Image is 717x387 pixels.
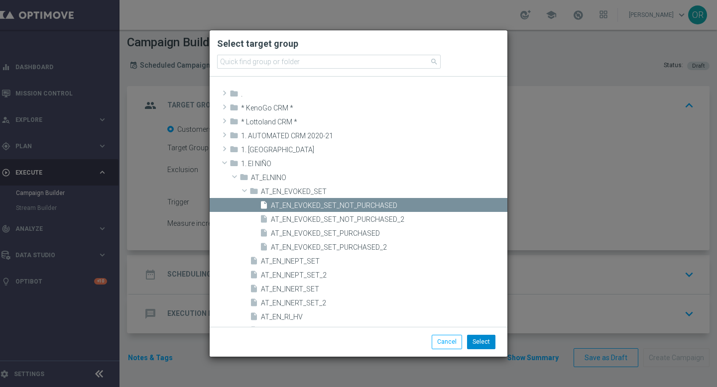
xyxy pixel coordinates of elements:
span: AT_EN_INERT_SET [261,285,507,293]
i: folder [230,145,239,156]
span: AT_EN_EVOKED_SET_PURCHASED [271,229,507,238]
span: AT_EN_INERT_SET_2 [261,299,507,307]
i: folder [239,173,248,184]
span: * KenoGo CRM * [241,104,507,112]
span: 1. EL GORDO [241,146,507,154]
span: search [430,58,438,66]
input: Quick find group or folder [217,55,441,69]
span: . [241,90,507,98]
i: folder [230,159,239,170]
i: insert_drive_file [249,270,258,282]
span: AT_EN_INEPT_SET_2 [261,271,507,280]
button: Cancel [432,335,462,349]
i: insert_drive_file [259,214,268,226]
i: insert_drive_file [249,256,258,268]
span: AT_EN_EVOKED_SET_PURCHASED_2 [271,243,507,252]
i: folder [230,131,239,142]
i: folder [230,89,239,100]
i: insert_drive_file [249,326,258,337]
button: Select [467,335,495,349]
span: AT_EN_INEPT_SET [261,257,507,266]
i: folder [230,103,239,114]
span: 1. El NI&#xD1;O [241,160,507,168]
i: insert_drive_file [249,298,258,309]
span: AT_ELNINO [251,174,507,182]
i: insert_drive_file [249,284,258,295]
i: insert_drive_file [249,312,258,323]
span: AT_EN_RI_LV [261,327,507,335]
h2: Select target group [217,38,500,50]
i: folder [249,187,258,198]
i: folder [230,117,239,128]
i: insert_drive_file [259,242,268,254]
i: insert_drive_file [259,200,268,212]
span: AT_EN_EVOKED_SET [261,188,507,196]
span: AT_EN_EVOKED_SET_NOT_PURCHASED_2 [271,215,507,224]
span: AT_EN_EVOKED_SET_NOT_PURCHASED [271,201,507,210]
span: AT_EN_RI_HV [261,313,507,321]
span: 1. AUTOMATED CRM 2020-21 [241,132,507,140]
span: * Lottoland CRM * [241,118,507,126]
i: insert_drive_file [259,228,268,240]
